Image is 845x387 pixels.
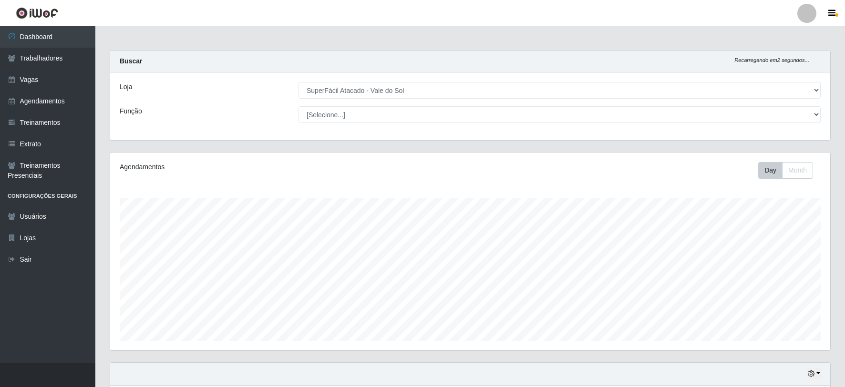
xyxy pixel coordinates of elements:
div: Toolbar with button groups [758,162,821,179]
i: Recarregando em 2 segundos... [734,57,809,63]
button: Day [758,162,783,179]
button: Month [782,162,813,179]
strong: Buscar [120,57,142,65]
img: CoreUI Logo [16,7,58,19]
div: First group [758,162,813,179]
label: Loja [120,82,132,92]
label: Função [120,106,142,116]
div: Agendamentos [120,162,403,172]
